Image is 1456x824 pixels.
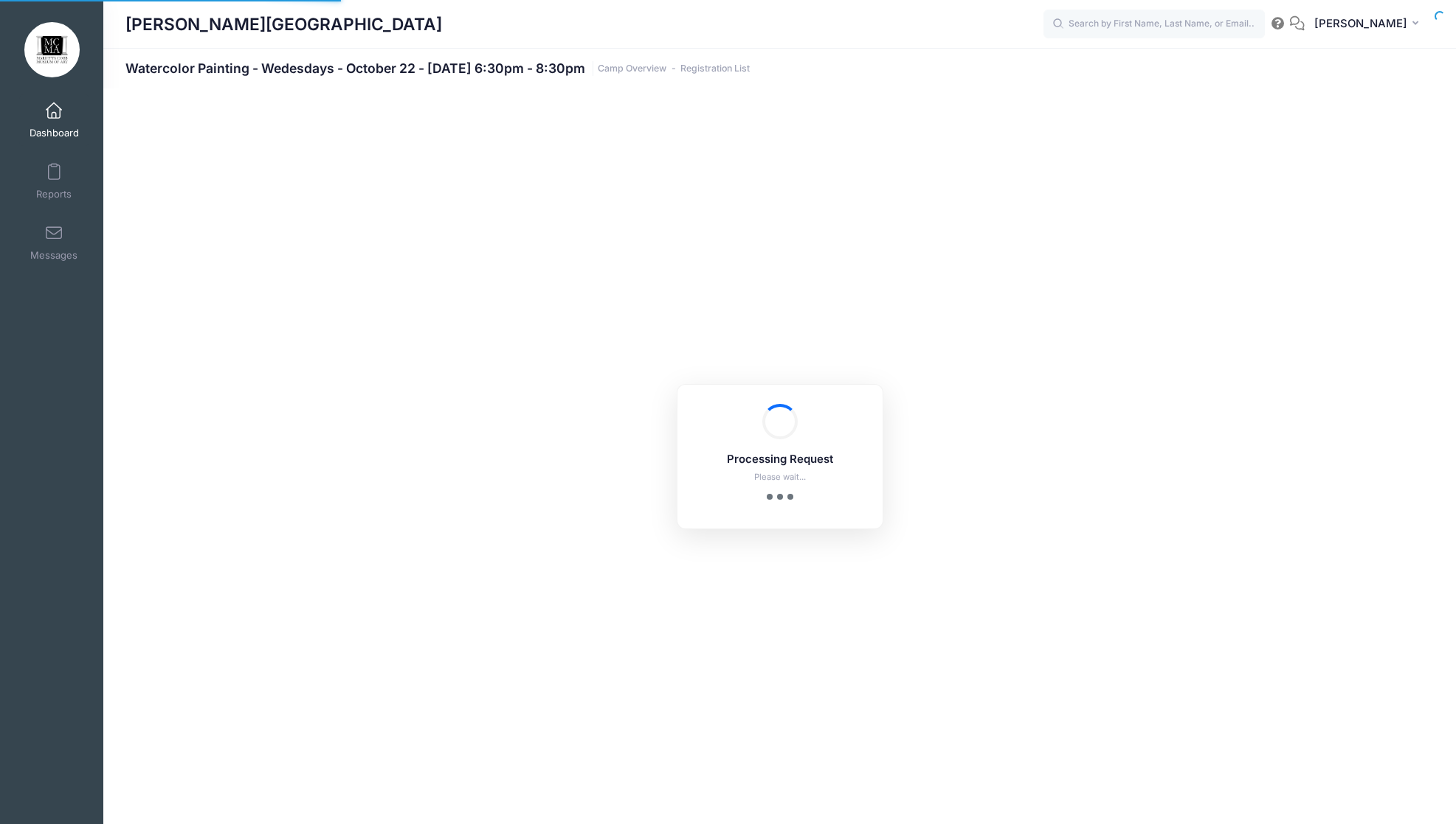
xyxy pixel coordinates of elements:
input: Search by First Name, Last Name, or Email... [1043,10,1265,39]
h1: Watercolor Painting - Wedesdays - October 22 - [DATE] 6:30pm - 8:30pm [125,60,750,76]
p: Please wait... [697,471,863,483]
span: Reports [36,188,72,200]
button: [PERSON_NAME] [1305,7,1434,41]
span: Dashboard [30,127,79,139]
span: Messages [30,249,77,262]
a: Reports [19,156,89,207]
img: Marietta Cobb Museum of Art [24,22,80,77]
h5: Processing Request [697,453,863,467]
a: Messages [19,217,89,268]
h1: [PERSON_NAME][GEOGRAPHIC_DATA] [125,7,442,41]
a: Registration List [680,63,750,74]
span: [PERSON_NAME] [1314,15,1407,32]
a: Camp Overview [598,63,666,74]
a: Dashboard [19,94,89,146]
